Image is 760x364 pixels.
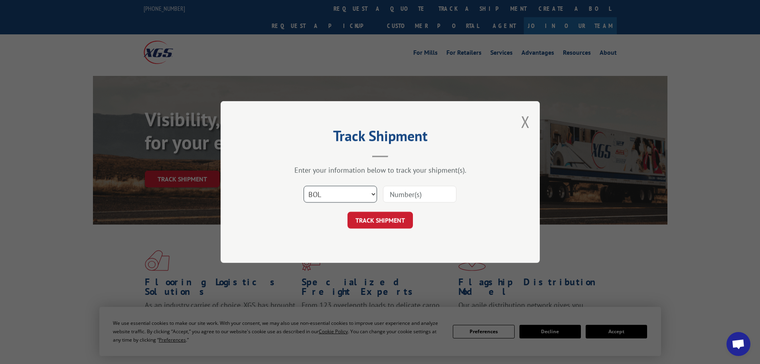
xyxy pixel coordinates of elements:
button: TRACK SHIPMENT [347,212,413,229]
h2: Track Shipment [261,130,500,145]
input: Number(s) [383,186,456,203]
div: Open chat [726,332,750,356]
div: Enter your information below to track your shipment(s). [261,165,500,175]
button: Close modal [521,111,530,132]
